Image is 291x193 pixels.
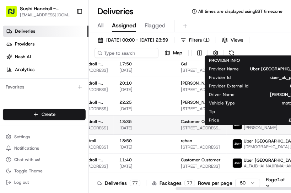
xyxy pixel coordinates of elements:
span: Providers [15,41,34,47]
img: 1736555255976-a54dd68f-1ca7-489b-9aae-adbdc363a1c4 [14,130,20,135]
span: [STREET_ADDRESS] [181,87,221,92]
span: Vehicle Type [209,100,235,106]
span: Settings [14,134,30,140]
div: Favorites [3,81,86,93]
img: Nash [7,7,21,21]
a: Powered byPylon [50,140,86,146]
span: Provider External Id [209,83,248,89]
span: Pylon [71,140,86,146]
span: Nash AI [15,54,31,60]
span: Toggle Theme [14,168,43,174]
span: Views [231,37,243,43]
span: 13:35 [119,119,169,124]
span: [DATE] [63,129,77,135]
button: [DATE] 00:00 - [DATE] 23:59 [95,35,171,45]
span: [DATE] [119,87,169,92]
h1: Deliveries [97,6,134,17]
span: [DATE] [119,163,169,169]
span: Customer Customer [181,157,221,163]
span: Deliveries [15,28,35,34]
span: 20:10 [119,80,169,86]
button: Chat with us! [3,155,86,165]
span: [PERSON_NAME] [22,129,58,135]
img: 1753817452368-0c19585d-7be3-40d9-9a41-2dc781b3d1eb [15,68,28,81]
div: Page 1 of 2 [266,176,285,190]
p: Rows per page [198,179,232,187]
span: Create [42,111,55,118]
span: [STREET_ADDRESS][PERSON_NAME] [181,68,221,73]
span: Price [209,117,219,123]
span: [DATE] [119,144,169,150]
a: Providers [3,38,88,50]
span: Flagged [145,21,166,30]
button: Refresh [227,48,237,58]
span: Map [173,50,182,56]
button: Notifications [3,143,86,153]
input: Type to search [95,48,158,58]
span: [DATE] [119,68,169,73]
span: Tip [209,109,215,114]
span: [DATE] 00:00 - [DATE] 23:59 [106,37,168,43]
span: • [79,110,82,116]
button: Sushi Handroll - Walthamstow [20,5,71,12]
span: • [59,129,61,135]
span: ( 1 ) [203,37,210,43]
img: uber-new-logo.jpeg [233,139,242,149]
span: 17:50 [119,61,169,67]
img: 1736555255976-a54dd68f-1ca7-489b-9aae-adbdc363a1c4 [7,68,20,81]
button: Sushi Handroll - Walthamstow[EMAIL_ADDRESS][DOMAIN_NAME] [3,3,74,20]
div: Start new chat [32,68,117,75]
span: [STREET_ADDRESS] [181,106,221,112]
span: All [97,21,103,30]
div: Packages [152,179,195,187]
span: [DEMOGRAPHIC_DATA][PERSON_NAME] [22,110,78,116]
span: 10 minutes ago [83,110,117,116]
span: Provider Name [209,66,239,72]
a: Nash AI [3,51,88,63]
img: Muhammad noman [7,103,18,115]
a: Analytics [3,64,88,75]
span: [STREET_ADDRESS][PERSON_NAME] [181,125,221,131]
span: 11:40 [119,157,169,163]
span: 18:50 [119,138,169,144]
span: PROVIDER INFO [209,58,240,63]
span: Log out [14,179,29,185]
span: Notifications [14,145,39,151]
button: [EMAIL_ADDRESS][DOMAIN_NAME] [20,12,71,18]
img: Masood Aslam [7,123,18,134]
span: [PERSON_NAME] [181,80,215,86]
span: Provider Id [209,75,231,80]
button: Filters(1) [177,35,213,45]
img: uber-new-logo.jpeg [233,159,242,168]
button: Map [161,48,185,58]
button: Create [3,109,86,120]
p: Welcome 👋 [7,28,129,40]
span: Analytics [15,66,34,73]
span: Chat with us! [14,157,40,162]
span: 22:25 [119,100,169,105]
input: Clear [18,46,117,53]
div: We're available if you need us! [32,75,98,81]
button: Views [219,35,246,45]
span: rehan [181,138,192,144]
span: [DATE] [119,106,169,112]
span: Customer Customer [181,119,221,124]
span: Driver Name [209,92,235,97]
span: Assigned [112,21,136,30]
span: [STREET_ADDRESS] [181,163,221,169]
a: Deliveries [3,26,88,37]
button: Start new chat [121,70,129,79]
div: Deliveries [97,179,140,187]
span: [DATE] [119,125,169,131]
div: Past conversations [7,92,48,98]
span: Gul [181,61,187,67]
span: All times are displayed using BST timezone [198,9,282,14]
button: Settings [3,132,86,142]
div: 77 [184,180,195,186]
button: See all [110,91,129,100]
button: Log out [3,177,86,187]
button: Toggle Theme [3,166,86,176]
span: [STREET_ADDRESS] [181,144,221,150]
